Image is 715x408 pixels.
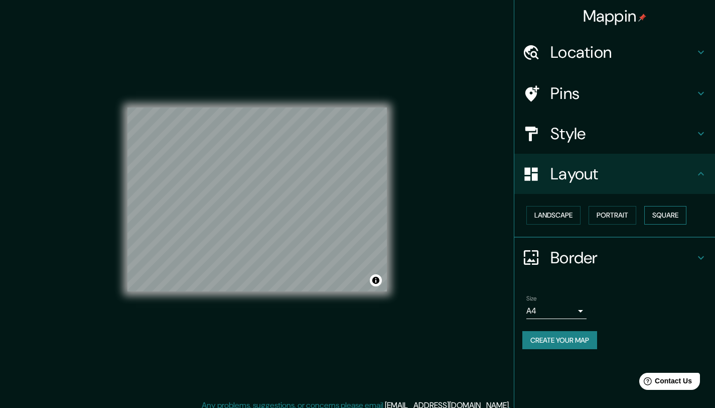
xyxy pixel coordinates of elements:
[526,206,581,225] button: Landscape
[514,154,715,194] div: Layout
[514,73,715,114] div: Pins
[370,274,382,286] button: Toggle attribution
[514,32,715,72] div: Location
[638,14,646,22] img: pin-icon.png
[550,83,695,104] h4: Pins
[526,303,587,319] div: A4
[127,108,387,291] canvas: Map
[522,331,597,350] button: Create your map
[514,238,715,278] div: Border
[526,294,537,302] label: Size
[550,248,695,268] h4: Border
[550,124,695,144] h4: Style
[626,369,704,397] iframe: Help widget launcher
[644,206,686,225] button: Square
[589,206,636,225] button: Portrait
[550,164,695,184] h4: Layout
[583,6,647,26] h4: Mappin
[514,114,715,154] div: Style
[550,42,695,62] h4: Location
